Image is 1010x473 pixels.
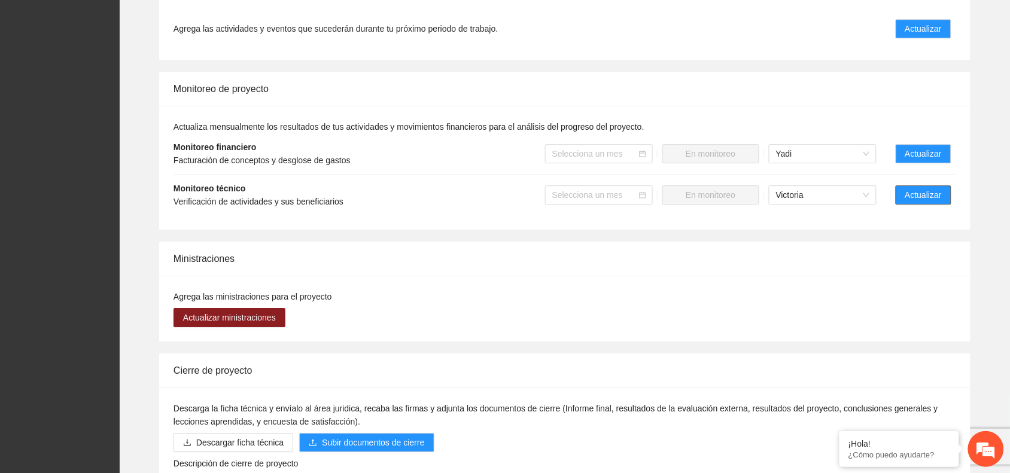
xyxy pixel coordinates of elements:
[639,150,646,157] span: calendar
[896,144,951,163] button: Actualizar
[174,242,956,276] div: Ministraciones
[69,160,165,280] span: Estamos en línea.
[174,72,956,106] div: Monitoreo de proyecto
[174,308,285,327] button: Actualizar ministraciones
[62,61,201,77] div: Chatee con nosotros ahora
[776,186,869,204] span: Victoria
[299,433,434,452] button: uploadSubir documentos de cierre
[183,311,276,324] span: Actualizar ministraciones
[322,436,424,449] span: Subir documentos de cierre
[174,155,351,165] span: Facturación de conceptos y desglose de gastos
[174,292,332,301] span: Agrega las ministraciones para el proyecto
[174,457,299,470] label: Descripción de cierre de proyecto
[174,142,256,152] strong: Monitoreo financiero
[309,438,317,448] span: upload
[905,22,942,35] span: Actualizar
[905,147,942,160] span: Actualizar
[196,6,225,35] div: Minimizar ventana de chat en vivo
[299,438,434,447] span: uploadSubir documentos de cierre
[848,439,950,448] div: ¡Hola!
[896,19,951,38] button: Actualizar
[196,436,284,449] span: Descargar ficha técnica
[896,185,951,205] button: Actualizar
[174,404,938,426] span: Descarga la ficha técnica y envíalo al área juridica, recaba las firmas y adjunta los documentos ...
[174,122,644,132] span: Actualiza mensualmente los resultados de tus actividades y movimientos financieros para el anális...
[905,188,942,202] span: Actualizar
[174,433,293,452] button: downloadDescargar ficha técnica
[174,22,498,35] span: Agrega las actividades y eventos que sucederán durante tu próximo periodo de trabajo.
[6,326,228,368] textarea: Escriba su mensaje y pulse “Intro”
[776,145,869,163] span: Yadi
[174,438,293,447] a: downloadDescargar ficha técnica
[174,197,343,206] span: Verificación de actividades y sus beneficiarios
[174,353,956,387] div: Cierre de proyecto
[639,191,646,199] span: calendar
[848,450,950,459] p: ¿Cómo puedo ayudarte?
[174,184,246,193] strong: Monitoreo técnico
[174,313,285,322] a: Actualizar ministraciones
[183,438,191,448] span: download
